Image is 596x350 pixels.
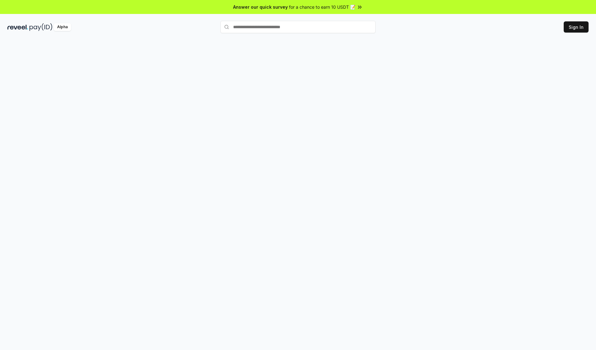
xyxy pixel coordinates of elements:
img: pay_id [29,23,52,31]
span: Answer our quick survey [233,4,288,10]
span: for a chance to earn 10 USDT 📝 [289,4,355,10]
button: Sign In [564,21,589,33]
div: Alpha [54,23,71,31]
img: reveel_dark [7,23,28,31]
